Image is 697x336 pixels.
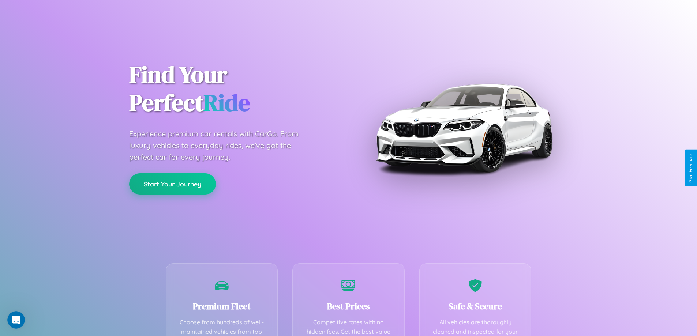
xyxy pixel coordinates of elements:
span: Ride [203,87,250,118]
h3: Safe & Secure [431,300,520,312]
h3: Premium Fleet [177,300,267,312]
p: Experience premium car rentals with CarGo. From luxury vehicles to everyday rides, we've got the ... [129,128,312,163]
iframe: Intercom live chat [7,311,25,329]
h1: Find Your Perfect [129,61,338,117]
img: Premium BMW car rental vehicle [372,37,555,219]
h3: Best Prices [304,300,393,312]
div: Give Feedback [688,153,693,183]
button: Start Your Journey [129,173,216,195]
